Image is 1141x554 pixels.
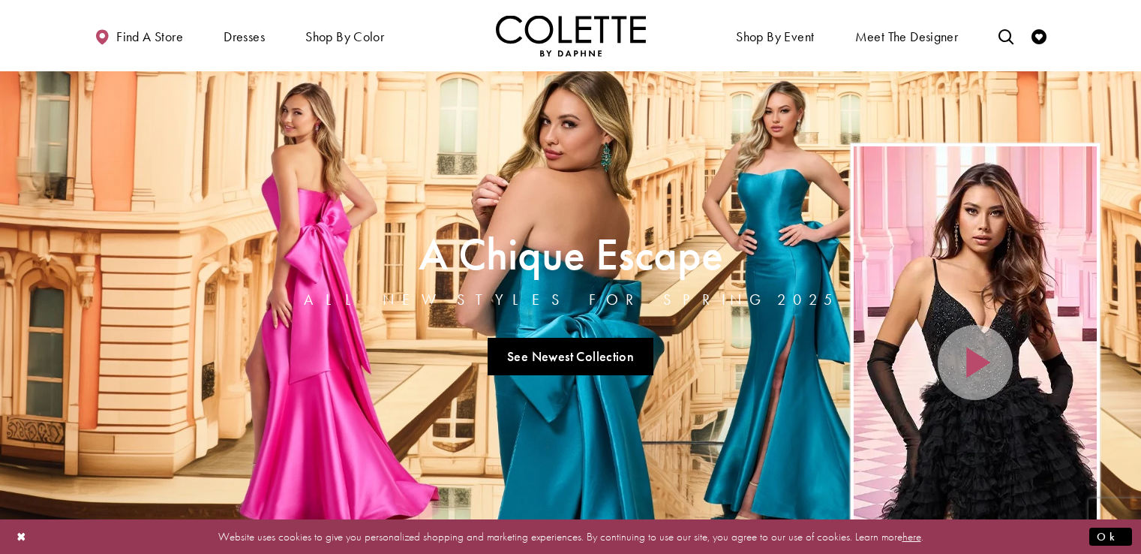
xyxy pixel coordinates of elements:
ul: Slider Links [299,332,842,381]
a: here [902,528,921,543]
a: See Newest Collection A Chique Escape All New Styles For Spring 2025 [488,338,654,375]
button: Close Dialog [9,523,35,549]
button: Submit Dialog [1089,527,1132,546]
p: Website uses cookies to give you personalized shopping and marketing experiences. By continuing t... [108,526,1033,546]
